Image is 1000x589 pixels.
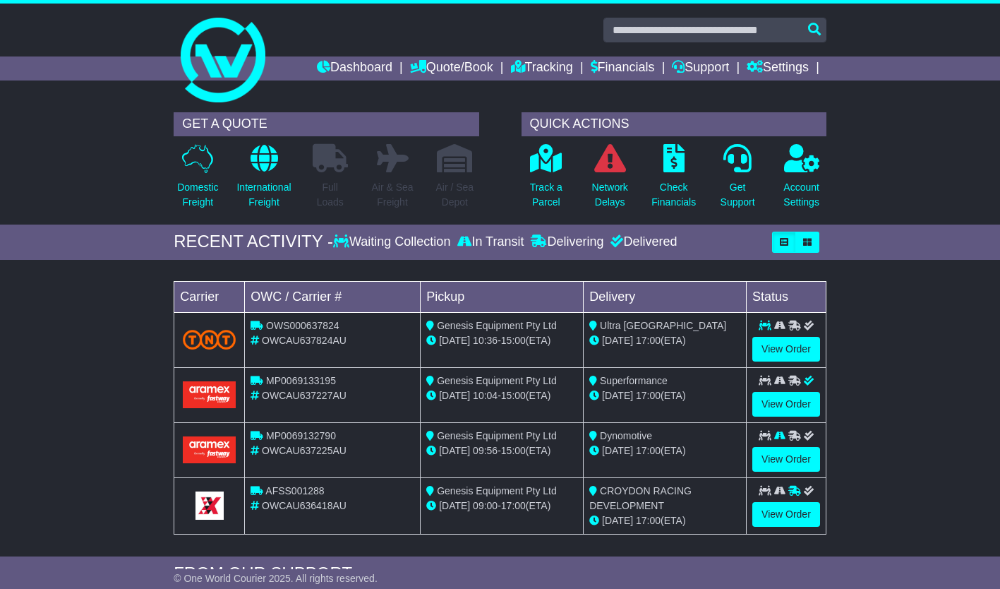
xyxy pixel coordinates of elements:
a: View Order [752,392,820,417]
p: Track a Parcel [530,180,562,210]
p: International Freight [236,180,291,210]
td: Carrier [174,281,245,312]
a: GetSupport [720,143,756,218]
a: Tracking [511,56,573,81]
img: Aramex.png [183,381,236,407]
div: Waiting Collection [333,234,454,250]
span: Dynomotive [600,430,652,441]
p: Network Delays [592,180,628,210]
td: Pickup [421,281,584,312]
span: Genesis Equipment Pty Ltd [437,375,557,386]
div: Delivering [527,234,607,250]
div: - (ETA) [426,499,577,513]
span: OWCAU637227AU [262,390,347,401]
span: 15:00 [501,390,526,401]
span: 17:00 [636,335,661,346]
span: [DATE] [439,445,470,456]
img: TNT_Domestic.png [183,330,236,349]
a: Support [672,56,729,81]
a: AccountSettings [783,143,820,218]
div: (ETA) [589,513,740,528]
span: [DATE] [439,390,470,401]
span: 09:00 [473,500,498,511]
span: OWCAU636418AU [262,500,347,511]
div: (ETA) [589,333,740,348]
span: 10:04 [473,390,498,401]
div: - (ETA) [426,333,577,348]
div: Delivered [607,234,677,250]
span: 09:56 [473,445,498,456]
span: CROYDON RACING DEVELOPMENT [589,485,692,511]
div: GET A QUOTE [174,112,478,136]
span: Superformance [600,375,668,386]
td: Status [747,281,826,312]
span: MP0069133195 [266,375,336,386]
span: [DATE] [602,335,633,346]
span: OWCAU637824AU [262,335,347,346]
span: © One World Courier 2025. All rights reserved. [174,573,378,584]
a: Dashboard [317,56,392,81]
p: Air / Sea Depot [435,180,474,210]
span: AFSS001288 [265,485,324,496]
p: Domestic Freight [177,180,218,210]
p: Check Financials [651,180,696,210]
td: OWC / Carrier # [245,281,421,312]
span: [DATE] [602,445,633,456]
span: 17:00 [501,500,526,511]
a: View Order [752,502,820,527]
p: Get Support [721,180,755,210]
a: Quote/Book [410,56,493,81]
span: Genesis Equipment Pty Ltd [437,430,557,441]
span: 17:00 [636,445,661,456]
div: FROM OUR SUPPORT [174,564,826,584]
a: View Order [752,447,820,472]
span: MP0069132790 [266,430,336,441]
span: 15:00 [501,445,526,456]
div: (ETA) [589,444,740,458]
div: In Transit [454,234,527,250]
span: 10:36 [473,335,498,346]
span: 17:00 [636,390,661,401]
div: - (ETA) [426,388,577,403]
span: Genesis Equipment Pty Ltd [437,485,557,496]
span: 17:00 [636,515,661,526]
a: Track aParcel [529,143,563,218]
p: Account Settings [783,180,819,210]
td: Delivery [584,281,747,312]
a: DomesticFreight [176,143,219,218]
a: InternationalFreight [236,143,291,218]
div: (ETA) [589,388,740,403]
span: 15:00 [501,335,526,346]
a: Settings [747,56,809,81]
span: OWS000637824 [266,320,339,331]
span: [DATE] [602,515,633,526]
img: Aramex.png [183,436,236,463]
p: Air & Sea Freight [371,180,413,210]
span: [DATE] [439,500,470,511]
a: CheckFinancials [651,143,697,218]
div: - (ETA) [426,444,577,458]
span: Ultra [GEOGRAPHIC_DATA] [600,320,726,331]
div: RECENT ACTIVITY - [174,232,333,252]
img: GetCarrierServiceLogo [195,492,224,520]
span: [DATE] [439,335,470,346]
a: NetworkDelays [591,143,629,218]
a: View Order [752,337,820,362]
a: Financials [591,56,655,81]
span: [DATE] [602,390,633,401]
p: Full Loads [313,180,348,210]
span: OWCAU637225AU [262,445,347,456]
span: Genesis Equipment Pty Ltd [437,320,557,331]
div: QUICK ACTIONS [522,112,826,136]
